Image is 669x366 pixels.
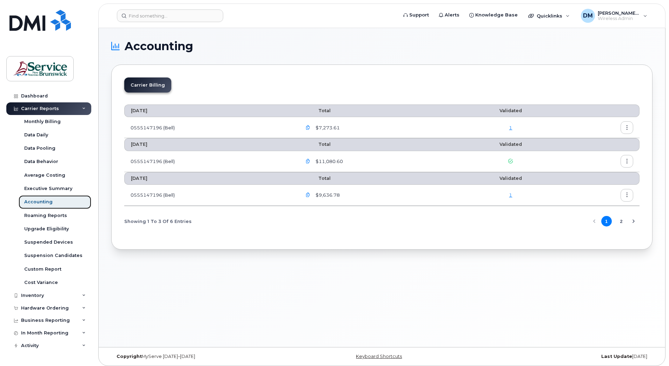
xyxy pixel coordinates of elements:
[458,172,564,185] th: Validated
[302,176,331,181] span: Total
[124,117,295,138] td: 0555147196 (Bell)
[628,216,639,226] button: Next Page
[601,354,632,359] strong: Last Update
[302,142,331,147] span: Total
[124,185,295,206] td: 0555147196 (Bell)
[314,192,340,198] span: $9,636.78
[472,354,653,359] div: [DATE]
[314,158,343,165] span: $11,080.60
[509,192,512,198] a: 1
[124,104,295,117] th: [DATE]
[601,216,612,226] button: Page 1
[314,124,340,131] span: $7,273.61
[356,354,402,359] a: Keyboard Shortcuts
[616,216,627,226] button: Page 2
[124,138,295,151] th: [DATE]
[111,354,292,359] div: MyServe [DATE]–[DATE]
[302,108,331,113] span: Total
[125,41,193,52] span: Accounting
[124,151,295,172] td: 0555147196 (Bell)
[458,104,564,117] th: Validated
[509,125,512,130] a: 1
[124,172,295,185] th: [DATE]
[124,216,192,226] span: Showing 1 To 3 Of 6 Entries
[117,354,142,359] strong: Copyright
[458,138,564,151] th: Validated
